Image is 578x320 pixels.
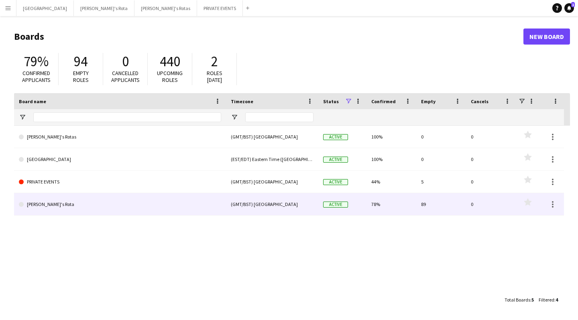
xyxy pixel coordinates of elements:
span: Empty roles [73,69,89,84]
span: 440 [160,53,180,70]
button: [GEOGRAPHIC_DATA] [16,0,74,16]
a: New Board [523,29,570,45]
div: : [539,292,558,308]
span: 0 [122,53,129,70]
button: [PERSON_NAME]'s Rota [74,0,134,16]
span: Cancelled applicants [111,69,140,84]
span: Active [323,179,348,185]
div: 5 [416,171,466,193]
input: Timezone Filter Input [245,112,313,122]
span: Confirmed applicants [22,69,51,84]
a: 1 [564,3,574,13]
span: Empty [421,98,436,104]
h1: Boards [14,31,523,43]
span: Active [323,202,348,208]
input: Board name Filter Input [33,112,221,122]
div: 78% [366,193,416,215]
div: 44% [366,171,416,193]
span: Active [323,157,348,163]
div: : [505,292,534,308]
div: 0 [466,193,516,215]
div: 89 [416,193,466,215]
div: 0 [416,126,466,148]
span: Total Boards [505,297,530,303]
span: 79% [24,53,49,70]
button: Open Filter Menu [231,114,238,121]
div: 100% [366,148,416,170]
button: [PERSON_NAME]'s Rotas [134,0,197,16]
span: Cancels [471,98,488,104]
div: 0 [466,171,516,193]
a: PRIVATE EVENTS [19,171,221,193]
span: Active [323,134,348,140]
a: [PERSON_NAME]'s Rotas [19,126,221,148]
span: Board name [19,98,46,104]
div: 100% [366,126,416,148]
div: 0 [466,148,516,170]
span: Upcoming roles [157,69,183,84]
a: [GEOGRAPHIC_DATA] [19,148,221,171]
button: PRIVATE EVENTS [197,0,243,16]
span: Roles [DATE] [207,69,222,84]
span: Timezone [231,98,253,104]
div: 0 [466,126,516,148]
div: (GMT/BST) [GEOGRAPHIC_DATA] [226,193,318,215]
div: 0 [416,148,466,170]
span: Confirmed [371,98,396,104]
span: Filtered [539,297,554,303]
span: 2 [211,53,218,70]
div: (GMT/BST) [GEOGRAPHIC_DATA] [226,126,318,148]
div: (GMT/BST) [GEOGRAPHIC_DATA] [226,171,318,193]
span: 1 [571,2,575,7]
span: Status [323,98,339,104]
span: 5 [531,297,534,303]
a: [PERSON_NAME]'s Rota [19,193,221,216]
span: 4 [556,297,558,303]
button: Open Filter Menu [19,114,26,121]
div: (EST/EDT) Eastern Time ([GEOGRAPHIC_DATA] & [GEOGRAPHIC_DATA]) [226,148,318,170]
span: 94 [74,53,88,70]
